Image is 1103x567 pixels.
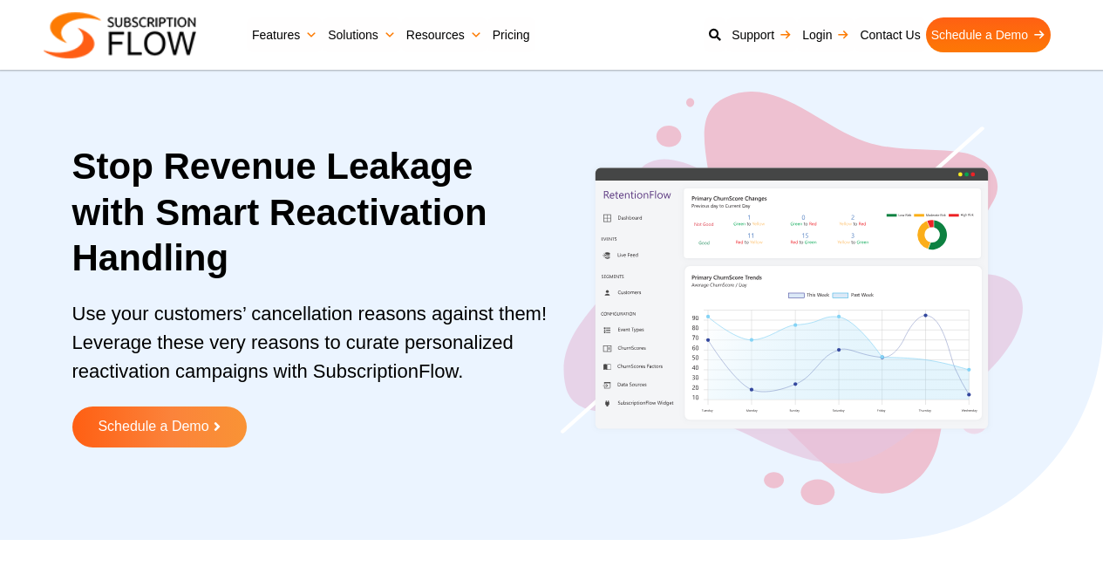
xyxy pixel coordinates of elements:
[323,17,401,52] a: Solutions
[72,299,552,386] p: Use your customers’ cancellation reasons against them! Leverage these very reasons to curate pers...
[854,17,925,52] a: Contact Us
[72,144,552,282] h1: Stop Revenue Leakage with Smart Reactivation Handling
[926,17,1051,52] a: Schedule a Demo
[726,17,797,52] a: Support
[72,406,247,447] a: Schedule a Demo
[98,420,208,434] span: Schedule a Demo
[401,17,487,52] a: Resources
[44,12,196,58] img: Subscriptionflow
[797,17,854,52] a: Login
[561,92,1023,505] img: RetentionFlow
[487,17,535,52] a: Pricing
[247,17,323,52] a: Features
